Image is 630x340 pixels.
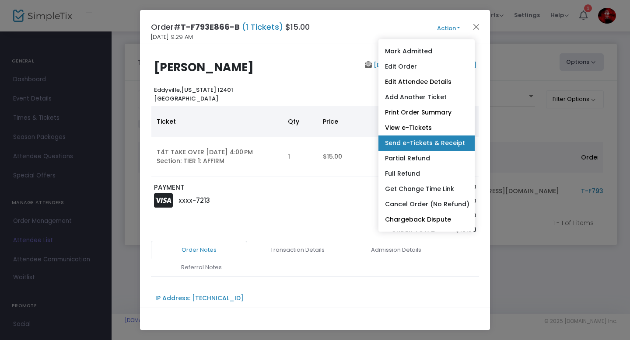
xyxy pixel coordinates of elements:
[151,21,310,33] h4: Order# $15.00
[348,241,444,259] a: Admission Details
[378,105,475,120] a: Print Order Summary
[240,21,285,32] span: (1 Tickets)
[378,151,475,166] a: Partial Refund
[283,106,318,137] th: Qty
[178,197,192,205] span: XXXX
[378,181,475,197] a: Get Change Time Link
[151,33,193,42] span: [DATE] 9:29 AM
[154,86,233,103] b: [US_STATE] 12401 [GEOGRAPHIC_DATA]
[318,106,401,137] th: Price
[155,294,244,303] div: IP Address: [TECHNICAL_ID]
[378,59,475,74] a: Edit Order
[360,211,435,220] p: Tax Total
[151,241,247,259] a: Order Notes
[378,74,475,90] a: Edit Attendee Details
[154,183,311,193] p: PAYMENT
[378,90,475,105] a: Add Another Ticket
[151,137,283,177] td: T4T TAKE OVER [DATE] 4:00 PM Section: TIER 1: AFFIRM
[378,212,475,227] a: Chargeback Dispute
[153,258,249,277] a: Referral Notes
[378,135,475,151] a: Send e-Tickets & Receipt
[249,241,346,259] a: Transaction Details
[154,86,181,94] span: Eddyville,
[378,197,475,212] a: Cancel Order (No Refund)
[192,196,210,205] span: -7213
[283,137,318,177] td: 1
[318,137,401,177] td: $15.00
[471,21,482,32] button: Close
[360,197,435,205] p: Service Fee Total
[378,166,475,181] a: Full Refund
[154,59,254,75] b: [PERSON_NAME]
[360,183,435,191] p: Sub total
[378,44,475,59] a: Mark Admitted
[422,24,475,33] button: Action
[378,120,475,135] a: View e-Tickets
[360,225,435,235] p: Order Total
[181,21,240,32] span: T-F793E866-B
[151,106,479,177] div: Data table
[151,106,283,137] th: Ticket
